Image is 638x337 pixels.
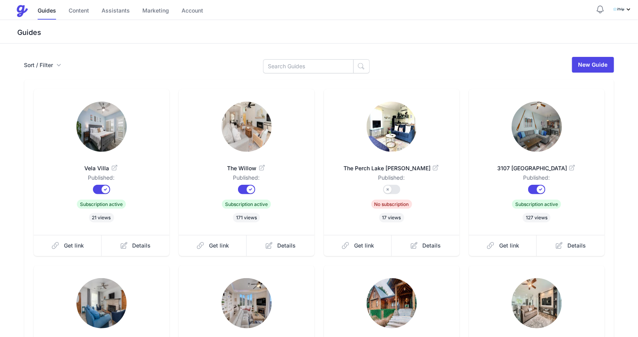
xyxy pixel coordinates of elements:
[76,278,127,328] img: tkhgy997e9wz5jse6b97ibe83mx4
[64,242,84,250] span: Get link
[182,3,203,20] a: Account
[512,102,562,152] img: 2q0noela7r9v3bzst0zuyupn0b8s
[336,164,447,172] span: The Perch Lake [PERSON_NAME]
[46,155,157,174] a: Vela Villa
[77,200,126,209] span: Subscription active
[354,242,374,250] span: Get link
[469,235,537,256] a: Get link
[512,200,561,209] span: Subscription active
[613,3,632,16] div: Profile Menu
[568,242,586,250] span: Details
[324,235,392,256] a: Get link
[247,235,314,256] a: Details
[392,235,460,256] a: Details
[336,174,447,185] dd: Published:
[89,213,114,222] span: 21 views
[367,278,417,328] img: romrdk671y6mi14ksxonrr8lfpcq
[191,174,302,185] dd: Published:
[596,5,605,14] button: Notifications
[24,61,61,69] button: Sort / Filter
[336,155,447,174] a: The Perch Lake [PERSON_NAME]
[613,3,625,16] img: mfucljd08shy90zbpok5me8xg734
[102,235,169,256] a: Details
[379,213,404,222] span: 17 views
[69,3,89,20] a: Content
[222,102,272,152] img: 499gcktcaojtcnmi4qky6p5hpj9s
[46,174,157,185] dd: Published:
[16,5,28,17] img: Guestive Guides
[278,242,296,250] span: Details
[222,278,272,328] img: v82hgd95hk9g2vmnkyye1p2crydd
[572,57,614,73] a: New Guide
[38,3,56,20] a: Guides
[537,235,605,256] a: Details
[191,155,302,174] a: The Willow
[499,242,519,250] span: Get link
[133,242,151,250] span: Details
[179,235,247,256] a: Get link
[209,242,229,250] span: Get link
[191,164,302,172] span: The Willow
[482,164,592,172] span: 3107 [GEOGRAPHIC_DATA]
[371,200,412,209] span: No subscription
[222,200,271,209] span: Subscription active
[482,155,592,174] a: 3107 [GEOGRAPHIC_DATA]
[482,174,592,185] dd: Published:
[512,278,562,328] img: axl1wmwm2mjv89ww428qlvafp55s
[16,28,638,37] h3: Guides
[46,164,157,172] span: Vela Villa
[367,102,417,152] img: oo5nfchy1yoh512calfrv9qt93fq
[523,213,551,222] span: 127 views
[102,3,130,20] a: Assistants
[34,235,102,256] a: Get link
[142,3,169,20] a: Marketing
[423,242,441,250] span: Details
[263,59,354,73] input: Search Guides
[76,102,127,152] img: o727ebygski0e61n18ui2qtjoz28
[233,213,260,222] span: 171 views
